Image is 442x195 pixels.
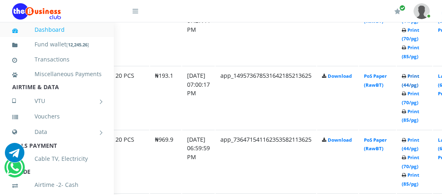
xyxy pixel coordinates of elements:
[6,164,23,177] a: Chat for support
[111,2,149,66] td: 10 PCS
[66,42,89,48] small: [ ]
[111,130,149,193] td: 20 PCS
[402,44,419,59] a: Print (85/pg)
[402,27,419,42] a: Print (70/pg)
[12,149,102,168] a: Cable TV, Electricity
[402,108,419,123] a: Print (85/pg)
[12,20,102,39] a: Dashboard
[399,5,405,11] span: Renew/Upgrade Subscription
[150,130,181,193] td: ₦969.9
[12,175,102,194] a: Airtime -2- Cash
[12,91,102,111] a: VTU
[68,42,87,48] b: 12,245.26
[216,2,316,66] td: app_877551313466293254813625
[364,73,387,88] a: PoS Paper (RawBT)
[182,130,215,193] td: [DATE] 06:59:59 PM
[150,2,181,66] td: ₦963.8
[402,90,419,105] a: Print (70/pg)
[402,137,419,152] a: Print (44/pg)
[364,137,387,152] a: PoS Paper (RawBT)
[216,130,316,193] td: app_736471541162353582113625
[402,154,419,169] a: Print (70/pg)
[402,73,419,88] a: Print (44/pg)
[328,73,352,79] a: Download
[328,137,352,143] a: Download
[394,8,401,15] i: Renew/Upgrade Subscription
[150,66,181,129] td: ₦193.1
[111,66,149,129] td: 20 PCS
[12,65,102,83] a: Miscellaneous Payments
[12,3,61,20] img: Logo
[182,66,215,129] td: [DATE] 07:00:17 PM
[414,3,430,19] img: User
[182,2,215,66] td: [DATE] 07:27:44 PM
[5,149,24,162] a: Chat for support
[12,35,102,54] a: Fund wallet[12,245.26]
[216,66,316,129] td: app_149573678531642185213625
[12,122,102,142] a: Data
[12,50,102,69] a: Transactions
[402,172,419,187] a: Print (85/pg)
[12,107,102,126] a: Vouchers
